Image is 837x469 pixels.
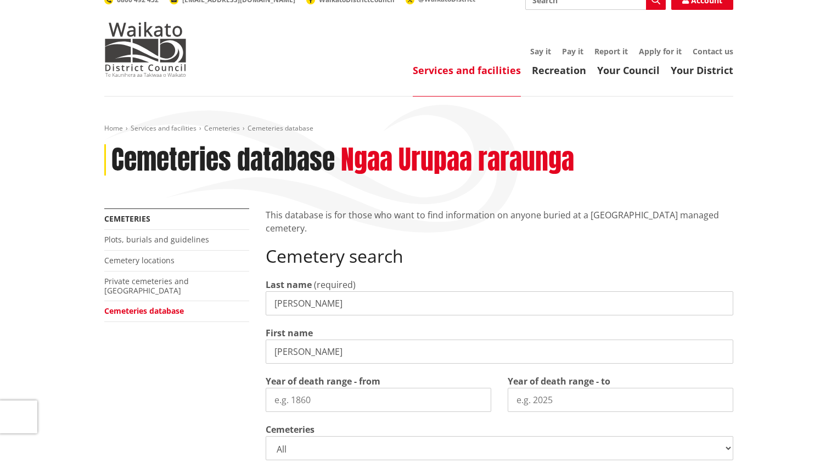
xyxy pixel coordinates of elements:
[693,46,733,56] a: Contact us
[204,123,240,133] a: Cemeteries
[508,375,610,388] label: Year of death range - to
[639,46,682,56] a: Apply for it
[104,213,150,224] a: Cemeteries
[787,423,826,462] iframe: Messenger Launcher
[266,246,733,267] h2: Cemetery search
[530,46,551,56] a: Say it
[266,208,733,235] p: This database is for those who want to find information on anyone buried at a [GEOGRAPHIC_DATA] m...
[594,46,628,56] a: Report it
[341,144,574,176] h2: Ngaa Urupaa raraunga
[104,255,175,265] a: Cemetery locations
[111,144,335,176] h1: Cemeteries database
[248,123,313,133] span: Cemeteries database
[104,306,184,316] a: Cemeteries database
[597,64,660,77] a: Your Council
[314,279,356,291] span: (required)
[104,22,187,77] img: Waikato District Council - Te Kaunihera aa Takiwaa o Waikato
[266,291,733,315] input: e.g. Smith
[266,278,312,291] label: Last name
[562,46,583,56] a: Pay it
[104,124,733,133] nav: breadcrumb
[671,64,733,77] a: Your District
[266,423,314,436] label: Cemeteries
[532,64,586,77] a: Recreation
[266,340,733,364] input: e.g. John
[413,64,521,77] a: Services and facilities
[104,234,209,245] a: Plots, burials and guidelines
[104,123,123,133] a: Home
[266,388,491,412] input: e.g. 1860
[104,276,189,296] a: Private cemeteries and [GEOGRAPHIC_DATA]
[131,123,196,133] a: Services and facilities
[266,375,380,388] label: Year of death range - from
[508,388,733,412] input: e.g. 2025
[266,326,313,340] label: First name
